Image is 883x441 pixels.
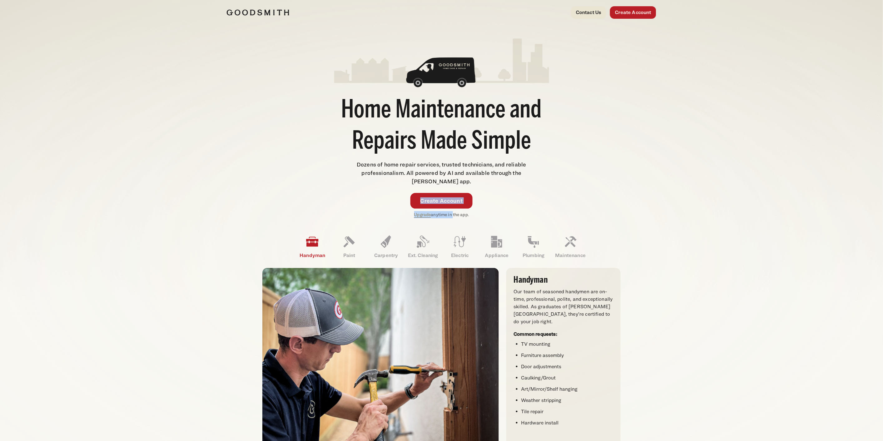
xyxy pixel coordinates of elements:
p: anytime in the app. [414,211,469,218]
h3: Handyman [514,275,613,284]
li: Hardware install [521,419,613,427]
li: Furniture assembly [521,352,613,359]
a: Ext. Cleaning [404,230,441,263]
p: Ext. Cleaning [404,252,441,259]
a: Handyman [294,230,331,263]
p: Electric [441,252,478,259]
li: Weather stripping [521,397,613,404]
a: Create Account [610,6,656,19]
a: Maintenance [552,230,589,263]
p: Maintenance [552,252,589,259]
a: Plumbing [515,230,552,263]
a: Create Account [410,193,473,209]
li: TV mounting [521,340,613,348]
p: Plumbing [515,252,552,259]
p: Appliance [478,252,515,259]
p: Carpentry [368,252,404,259]
p: Handyman [294,252,331,259]
a: Contact Us [571,6,607,19]
li: Caulking/Grout [521,374,613,382]
li: Art/Mirror/Shelf hanging [521,385,613,393]
a: Paint [331,230,368,263]
a: Electric [441,230,478,263]
a: Upgrade [414,212,431,217]
strong: Common requests: [514,331,558,337]
a: Carpentry [368,230,404,263]
p: Our team of seasoned handymen are on-time, professional, polite, and exceptionally skilled. As gr... [514,288,613,325]
span: Dozens of home repair services, trusted technicians, and reliable professionalism. All powered by... [357,161,526,185]
img: Goodsmith [227,9,289,16]
p: Paint [331,252,368,259]
li: Door adjustments [521,363,613,370]
li: Tile repair [521,408,613,415]
h1: Home Maintenance and Repairs Made Simple [334,95,549,158]
a: Appliance [478,230,515,263]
